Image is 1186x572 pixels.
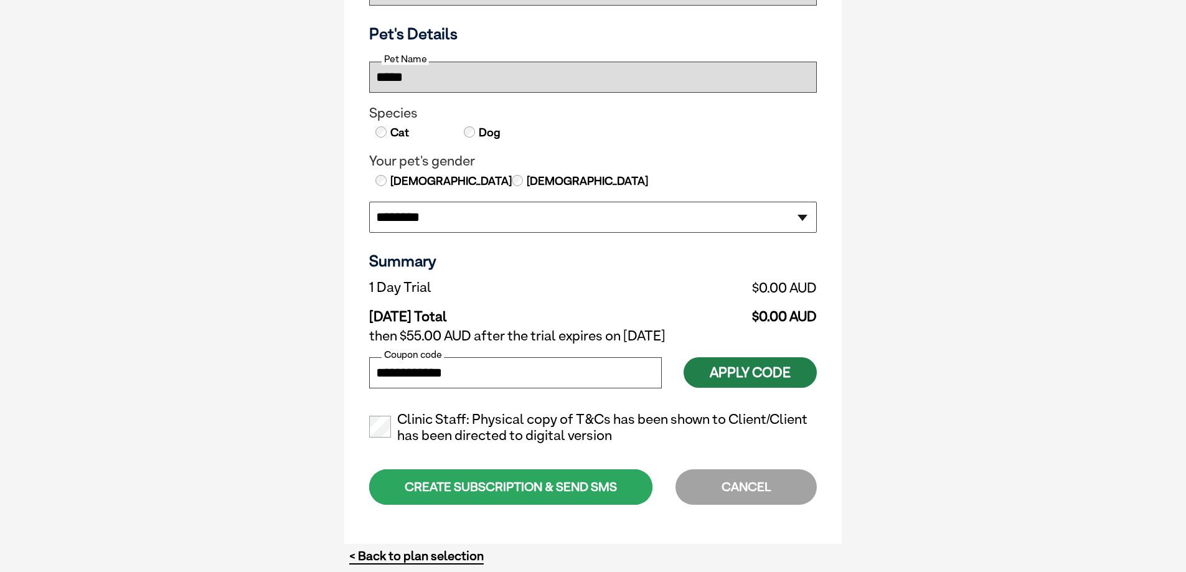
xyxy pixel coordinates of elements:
[349,548,484,564] a: < Back to plan selection
[684,357,817,388] button: Apply Code
[613,299,817,325] td: $0.00 AUD
[369,416,391,438] input: Clinic Staff: Physical copy of T&Cs has been shown to Client/Client has been directed to digital ...
[369,469,652,505] div: CREATE SUBSCRIPTION & SEND SMS
[675,469,817,505] div: CANCEL
[613,276,817,299] td: $0.00 AUD
[369,105,817,121] legend: Species
[369,299,613,325] td: [DATE] Total
[369,411,817,444] label: Clinic Staff: Physical copy of T&Cs has been shown to Client/Client has been directed to digital ...
[369,153,817,169] legend: Your pet's gender
[369,276,613,299] td: 1 Day Trial
[369,251,817,270] h3: Summary
[369,325,817,347] td: then $55.00 AUD after the trial expires on [DATE]
[364,24,822,43] h3: Pet's Details
[382,349,444,360] label: Coupon code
